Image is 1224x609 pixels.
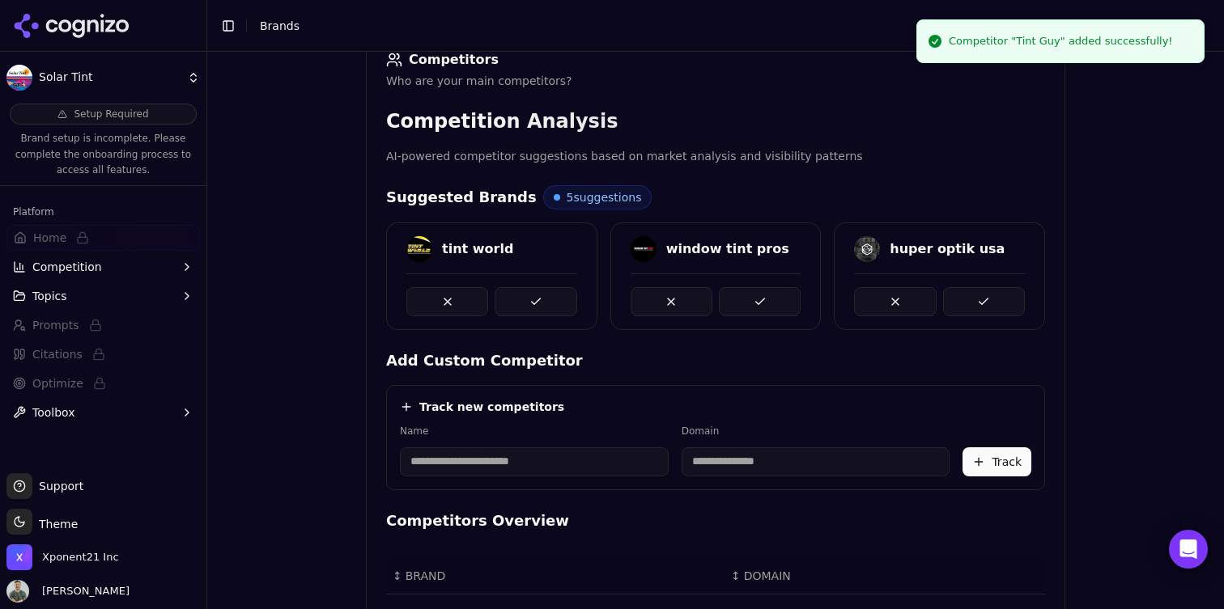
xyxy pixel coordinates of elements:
label: Name [400,425,669,438]
h3: Competition Analysis [386,108,1045,134]
div: window tint pros [666,239,789,259]
img: Solar Tint [6,65,32,91]
p: AI-powered competitor suggestions based on market analysis and visibility patterns [386,147,1045,166]
span: Solar Tint [39,70,181,85]
label: Domain [682,425,950,438]
button: Open organization switcher [6,544,119,570]
h4: Add Custom Competitor [386,349,1045,372]
div: huper optik usa [890,239,1005,259]
p: Brand setup is incomplete. Please complete the onboarding process to access all features. [10,131,197,179]
div: ↕BRAND [393,568,718,584]
img: huper optik usa [854,236,880,262]
div: Open Intercom Messenger [1169,530,1208,569]
img: tint world [406,236,432,262]
th: DOMAIN [725,558,867,594]
span: Theme [32,518,78,531]
span: Support [32,478,83,494]
nav: breadcrumb [260,18,300,34]
button: Competition [6,254,200,280]
button: Toolbox [6,400,200,425]
th: BRAND [386,558,725,594]
div: Platform [6,199,200,225]
span: Xponent21 Inc [42,550,119,565]
img: Chuck McCarthy [6,580,29,603]
span: Optimize [32,375,83,391]
div: Competitors [386,52,1045,68]
img: window tint pros [631,236,657,262]
div: Who are your main competitors? [386,73,1045,89]
div: Competitor "Tint Guy" added successfully! [949,33,1173,49]
span: [PERSON_NAME] [36,584,130,598]
h4: Track new competitors [419,399,564,415]
div: ↕DOMAIN [731,568,861,584]
span: Setup Required [74,108,148,121]
span: Home [33,230,66,246]
span: Toolbox [32,404,75,421]
span: Citations [32,346,83,362]
button: Open user button [6,580,130,603]
span: DOMAIN [744,568,791,584]
button: Topics [6,283,200,309]
h4: Competitors Overview [386,510,1045,532]
span: 5 suggestions [567,189,642,205]
span: Topics [32,288,67,304]
div: tint world [442,239,513,259]
span: Prompts [32,317,79,333]
span: BRAND [406,568,446,584]
span: Brands [260,19,300,32]
button: Track [963,447,1031,476]
img: Xponent21 Inc [6,544,32,570]
h4: Suggested Brands [386,186,537,209]
span: Competition [32,259,102,275]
